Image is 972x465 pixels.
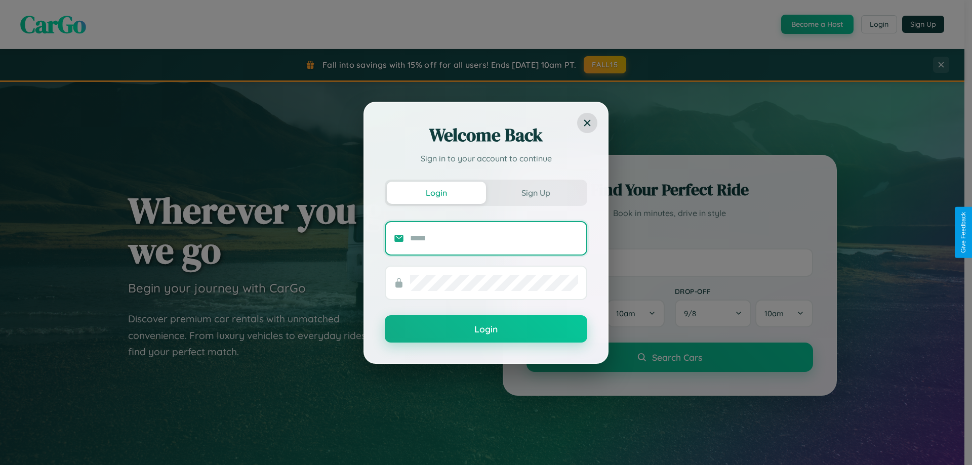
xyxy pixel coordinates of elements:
[385,123,587,147] h2: Welcome Back
[960,212,967,253] div: Give Feedback
[387,182,486,204] button: Login
[486,182,585,204] button: Sign Up
[385,315,587,343] button: Login
[385,152,587,164] p: Sign in to your account to continue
